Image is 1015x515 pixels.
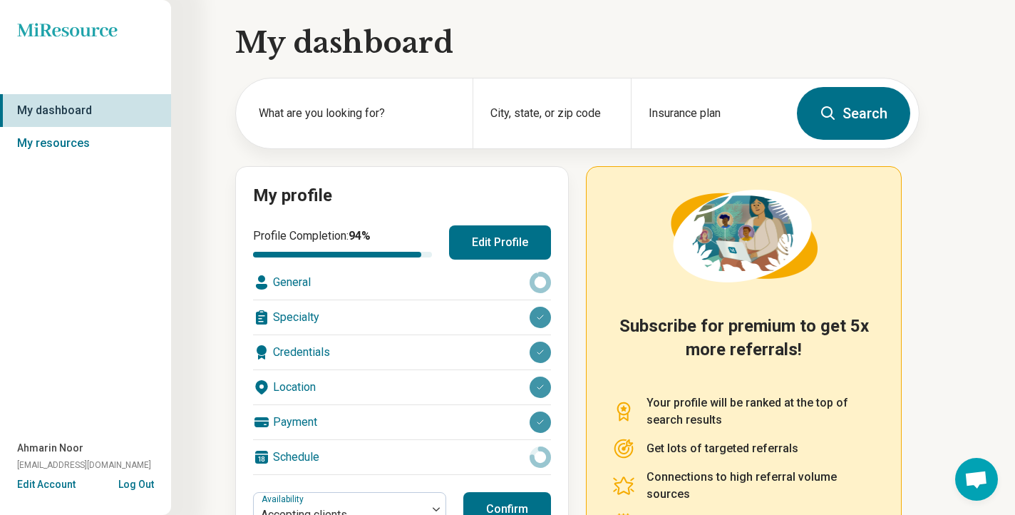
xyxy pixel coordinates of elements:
span: 94 % [349,229,371,243]
div: General [253,265,551,300]
div: Specialty [253,300,551,335]
label: What are you looking for? [259,105,455,122]
button: Log Out [118,477,154,489]
button: Search [797,87,910,140]
p: Your profile will be ranked at the top of search results [646,394,875,429]
div: Payment [253,405,551,439]
button: Edit Profile [449,225,551,260]
label: Availability [262,494,306,504]
div: Open chat [955,458,998,501]
h2: Subscribe for premium to get 5x more referrals! [612,315,875,377]
div: Schedule [253,440,551,474]
div: Credentials [253,335,551,369]
button: Edit Account [17,477,76,492]
span: [EMAIL_ADDRESS][DOMAIN_NAME] [17,459,151,471]
p: Connections to high referral volume sources [646,469,875,503]
span: Ahmarin Noor [17,441,83,456]
div: Location [253,370,551,404]
p: Get lots of targeted referrals [646,440,798,457]
h1: My dashboard [235,23,919,63]
div: Profile Completion: [253,228,432,257]
h2: My profile [253,184,551,208]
